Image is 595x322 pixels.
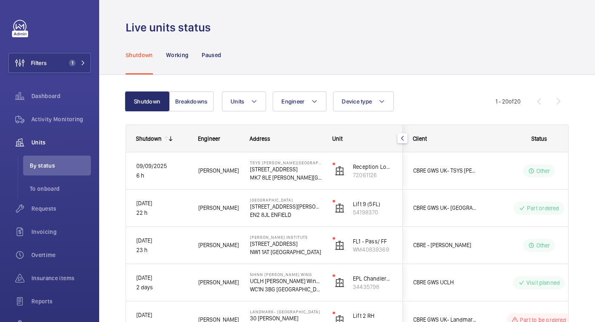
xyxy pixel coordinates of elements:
[342,98,372,105] span: Device type
[250,165,322,173] p: [STREET_ADDRESS]
[536,241,550,250] p: Other
[353,208,393,216] p: 54198370
[250,135,270,142] span: Address
[198,278,239,287] span: [PERSON_NAME]
[250,272,322,277] p: NHNN [PERSON_NAME] Wing
[31,138,91,147] span: Units
[281,98,305,105] span: Engineer
[250,248,322,256] p: NW1 1AT [GEOGRAPHIC_DATA]
[531,135,547,142] span: Status
[31,297,91,305] span: Reports
[250,285,322,293] p: WC1N 3BG [GEOGRAPHIC_DATA]
[136,199,188,208] p: [DATE]
[136,208,188,218] p: 22 h
[495,99,521,104] span: 1 - 20 20
[250,277,322,285] p: UCLH [PERSON_NAME] Wing, [STREET_ADDRESS],
[250,211,322,219] p: EN2 8JL ENFIELD
[126,51,153,59] p: Shutdown
[413,203,477,213] span: CBRE GWS UK- [GEOGRAPHIC_DATA]
[198,240,239,250] span: [PERSON_NAME]
[353,245,393,254] p: WM40839369
[136,171,188,180] p: 6 h
[250,202,322,211] p: [STREET_ADDRESS][PERSON_NAME]
[222,91,266,111] button: Units
[353,283,393,291] p: 34435798
[335,278,345,288] img: elevator.svg
[31,92,91,100] span: Dashboard
[509,98,514,105] span: of
[31,59,47,67] span: Filters
[333,91,394,111] button: Device type
[30,185,91,193] span: To onboard
[169,91,214,111] button: Breakdowns
[125,91,169,111] button: Shutdown
[136,310,188,320] p: [DATE]
[527,204,559,212] p: Part ordered
[136,245,188,255] p: 23 h
[332,135,393,142] div: Unit
[136,236,188,245] p: [DATE]
[202,51,221,59] p: Paused
[526,279,560,287] p: Visit planned
[126,20,216,35] h1: Live units status
[335,240,345,250] img: elevator.svg
[250,240,322,248] p: [STREET_ADDRESS]
[413,278,477,287] span: CBRE GWS UCLH
[31,274,91,282] span: Insurance items
[30,161,91,170] span: By status
[136,273,188,283] p: [DATE]
[353,171,393,179] p: 72061126
[31,204,91,213] span: Requests
[413,166,477,175] span: CBRE GWS UK- TSYS [PERSON_NAME][GEOGRAPHIC_DATA]
[166,51,188,59] p: Working
[250,173,322,182] p: MK7 8LE [PERSON_NAME][GEOGRAPHIC_DATA]
[198,135,220,142] span: Engineer
[353,237,393,245] p: FL1 - Pass/ FF
[250,235,322,240] p: [PERSON_NAME] Institute
[136,161,188,171] p: 09/09/2025
[250,309,322,314] p: Landmark- [GEOGRAPHIC_DATA]
[31,251,91,259] span: Overtime
[536,167,550,175] p: Other
[31,228,91,236] span: Invoicing
[353,163,393,171] p: Reception Lobby Lift
[198,203,239,213] span: [PERSON_NAME]
[69,60,76,66] span: 1
[413,135,427,142] span: Client
[136,283,188,292] p: 2 days
[335,203,345,213] img: elevator.svg
[31,115,91,123] span: Activity Monitoring
[250,197,322,202] p: [GEOGRAPHIC_DATA]
[198,166,239,175] span: [PERSON_NAME]
[136,135,162,142] div: Shutdown
[335,166,345,176] img: elevator.svg
[273,91,326,111] button: Engineer
[353,200,393,208] p: Lift 9 (5FL)
[250,160,322,165] p: TSYS [PERSON_NAME][GEOGRAPHIC_DATA]
[413,240,477,250] span: CBRE - [PERSON_NAME]
[353,312,393,320] p: Lift 2 RH
[353,274,393,283] p: EPL ChandlerWing LH 20
[231,98,244,105] span: Units
[8,53,91,73] button: Filters1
